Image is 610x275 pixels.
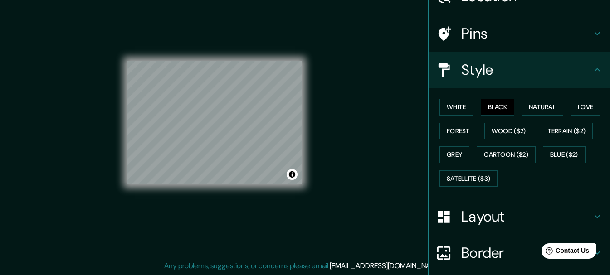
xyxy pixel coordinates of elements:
[461,207,592,226] h4: Layout
[484,123,533,140] button: Wood ($2)
[477,146,536,163] button: Cartoon ($2)
[429,235,610,271] div: Border
[522,99,563,116] button: Natural
[164,261,443,271] p: Any problems, suggestions, or concerns please email .
[461,24,592,43] h4: Pins
[429,52,610,88] div: Style
[287,169,298,180] button: Toggle attribution
[571,99,600,116] button: Love
[439,123,477,140] button: Forest
[330,261,442,270] a: [EMAIL_ADDRESS][DOMAIN_NAME]
[481,99,515,116] button: Black
[529,240,600,265] iframe: Help widget launcher
[461,61,592,79] h4: Style
[439,146,469,163] button: Grey
[439,170,498,187] button: Satellite ($3)
[461,244,592,262] h4: Border
[543,146,586,163] button: Blue ($2)
[541,123,593,140] button: Terrain ($2)
[439,99,473,116] button: White
[127,61,302,184] canvas: Map
[429,15,610,52] div: Pins
[429,198,610,235] div: Layout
